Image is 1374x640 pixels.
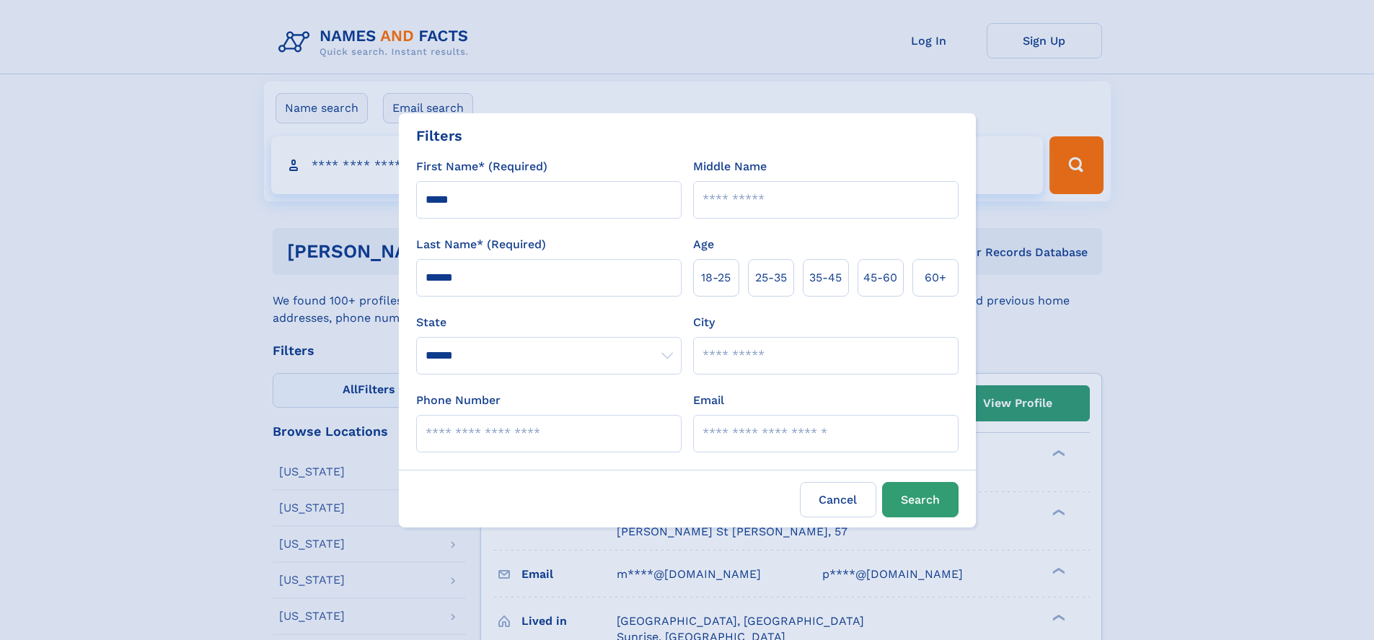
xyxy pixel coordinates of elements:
label: Last Name* (Required) [416,236,546,253]
label: Phone Number [416,392,501,409]
label: Cancel [800,482,876,517]
label: Age [693,236,714,253]
span: 35‑45 [809,269,842,286]
span: 25‑35 [755,269,787,286]
label: Email [693,392,724,409]
label: City [693,314,715,331]
span: 60+ [925,269,946,286]
span: 45‑60 [863,269,897,286]
label: Middle Name [693,158,767,175]
span: 18‑25 [701,269,731,286]
label: First Name* (Required) [416,158,547,175]
div: Filters [416,125,462,146]
button: Search [882,482,959,517]
label: State [416,314,682,331]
